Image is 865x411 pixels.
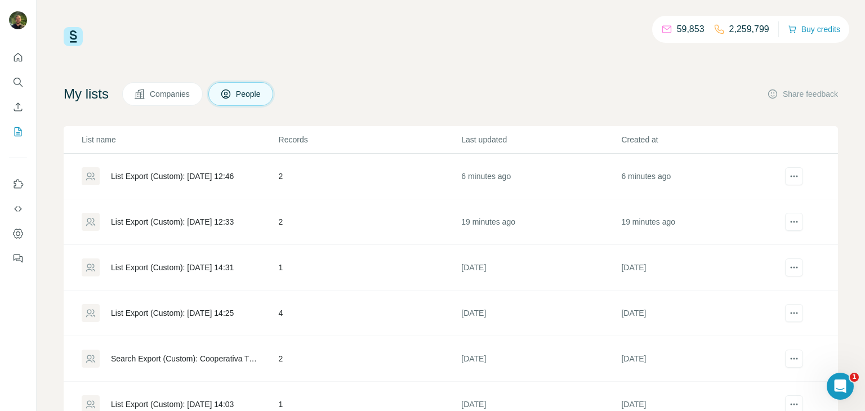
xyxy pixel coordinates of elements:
button: actions [785,304,803,322]
td: [DATE] [621,336,781,382]
div: List Export (Custom): [DATE] 12:46 [111,171,234,182]
button: Buy credits [788,21,840,37]
td: 4 [278,291,461,336]
td: 19 minutes ago [621,199,781,245]
td: [DATE] [621,291,781,336]
button: actions [785,350,803,368]
h4: My lists [64,85,109,103]
p: Created at [621,134,780,145]
button: actions [785,258,803,276]
button: Use Surfe API [9,199,27,219]
button: Share feedback [767,88,838,100]
div: List Export (Custom): [DATE] 14:25 [111,307,234,319]
iframe: Intercom live chat [827,373,854,400]
div: List Export (Custom): [DATE] 14:31 [111,262,234,273]
p: 59,853 [677,23,705,36]
span: Companies [150,88,191,100]
button: Search [9,72,27,92]
p: Last updated [461,134,620,145]
td: 6 minutes ago [461,154,621,199]
p: List name [82,134,278,145]
td: 1 [278,245,461,291]
button: Quick start [9,47,27,68]
td: [DATE] [461,245,621,291]
img: Avatar [9,11,27,29]
td: 6 minutes ago [621,154,781,199]
img: Surfe Logo [64,27,83,46]
p: 2,259,799 [729,23,769,36]
button: actions [785,167,803,185]
button: Enrich CSV [9,97,27,117]
button: My lists [9,122,27,142]
td: [DATE] [461,336,621,382]
td: 2 [278,154,461,199]
span: People [236,88,262,100]
td: [DATE] [621,245,781,291]
button: Dashboard [9,224,27,244]
div: Search Export (Custom): Cooperativa Triticola Sepeense - [DATE] 15:01 [111,353,260,364]
button: actions [785,213,803,231]
div: List Export (Custom): [DATE] 12:33 [111,216,234,227]
td: 19 minutes ago [461,199,621,245]
button: Feedback [9,248,27,269]
td: [DATE] [461,291,621,336]
p: Records [279,134,461,145]
td: 2 [278,199,461,245]
span: 1 [850,373,859,382]
td: 2 [278,336,461,382]
button: Use Surfe on LinkedIn [9,174,27,194]
div: List Export (Custom): [DATE] 14:03 [111,399,234,410]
